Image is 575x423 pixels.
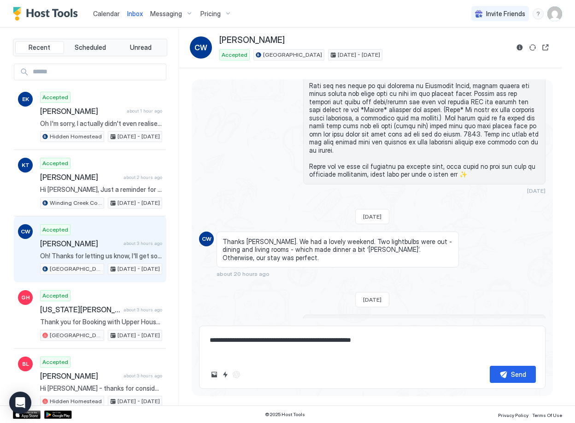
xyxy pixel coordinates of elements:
[540,42,551,53] button: Open reservation
[50,397,102,405] span: Hidden Homestead
[117,331,160,340] span: [DATE] - [DATE]
[498,412,528,418] span: Privacy Policy
[127,10,143,18] span: Inbox
[219,35,285,46] span: [PERSON_NAME]
[117,199,160,207] span: [DATE] - [DATE]
[527,187,546,194] span: [DATE]
[40,173,120,182] span: [PERSON_NAME]
[486,10,525,18] span: Invite Friends
[498,410,528,419] a: Privacy Policy
[263,51,322,59] span: [GEOGRAPHIC_DATA]
[117,132,160,141] span: [DATE] - [DATE]
[13,411,41,419] a: App Store
[42,292,68,300] span: Accepted
[123,174,162,180] span: about 2 hours ago
[202,235,211,243] span: CW
[40,318,162,326] span: Thank you for Booking with Upper House! We hope you are looking forward to your stay. Check in an...
[514,42,525,53] button: Reservation information
[21,227,30,236] span: CW
[13,7,82,21] a: Host Tools Logo
[50,331,102,340] span: [GEOGRAPHIC_DATA]
[13,39,167,56] div: tab-group
[116,41,165,54] button: Unread
[217,270,270,277] span: about 20 hours ago
[93,10,120,18] span: Calendar
[490,366,536,383] button: Send
[42,358,68,366] span: Accepted
[200,10,221,18] span: Pricing
[130,43,152,52] span: Unread
[40,384,162,393] span: Hi [PERSON_NAME] - thanks for considering our booking, we’re looking forward to having a retreat ...
[265,411,305,417] span: © 2025 Host Tools
[40,239,120,248] span: [PERSON_NAME]
[223,238,453,262] span: Thanks [PERSON_NAME]. We had a lovely weekend. Two lightbulbs were out - dining and living rooms ...
[93,9,120,18] a: Calendar
[9,392,31,414] div: Open Intercom Messenger
[222,51,247,59] span: Accepted
[22,95,29,103] span: EK
[532,410,562,419] a: Terms Of Use
[532,412,562,418] span: Terms Of Use
[40,119,162,128] span: Oh I'm sorry, I actually didn't even realise I selected early check in. Was doing 5 things at onc...
[40,252,162,260] span: Oh! Thanks for letting us know, I'll get someone out to change them :) Kind Regards, [PERSON_NAME]
[527,42,538,53] button: Sync reservation
[42,159,68,167] span: Accepted
[220,369,231,380] button: Quick reply
[127,9,143,18] a: Inbox
[127,108,162,114] span: about 1 hour ago
[123,373,162,379] span: about 3 hours ago
[21,293,30,302] span: GH
[22,360,29,368] span: BL
[42,226,68,234] span: Accepted
[363,296,381,303] span: [DATE]
[15,41,64,54] button: Recent
[123,307,162,313] span: about 3 hours ago
[117,265,160,273] span: [DATE] - [DATE]
[29,43,50,52] span: Recent
[209,369,220,380] button: Upload image
[66,41,115,54] button: Scheduled
[547,6,562,21] div: User profile
[40,185,162,194] span: Hi [PERSON_NAME], Just a reminder for your upcoming stay at [GEOGRAPHIC_DATA]. I hope you are loo...
[40,371,120,381] span: [PERSON_NAME]
[123,240,162,246] span: about 3 hours ago
[117,397,160,405] span: [DATE] - [DATE]
[50,199,102,207] span: Winding Creek Cottage
[22,161,29,169] span: KT
[363,213,381,220] span: [DATE]
[511,369,526,379] div: Send
[533,8,544,19] div: menu
[150,10,182,18] span: Messaging
[50,132,102,141] span: Hidden Homestead
[42,93,68,101] span: Accepted
[44,411,72,419] a: Google Play Store
[194,42,207,53] span: CW
[50,265,102,273] span: [GEOGRAPHIC_DATA]
[29,64,166,80] input: Input Field
[75,43,106,52] span: Scheduled
[40,305,120,314] span: [US_STATE][PERSON_NAME]
[40,107,123,116] span: [PERSON_NAME]
[338,51,380,59] span: [DATE] - [DATE]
